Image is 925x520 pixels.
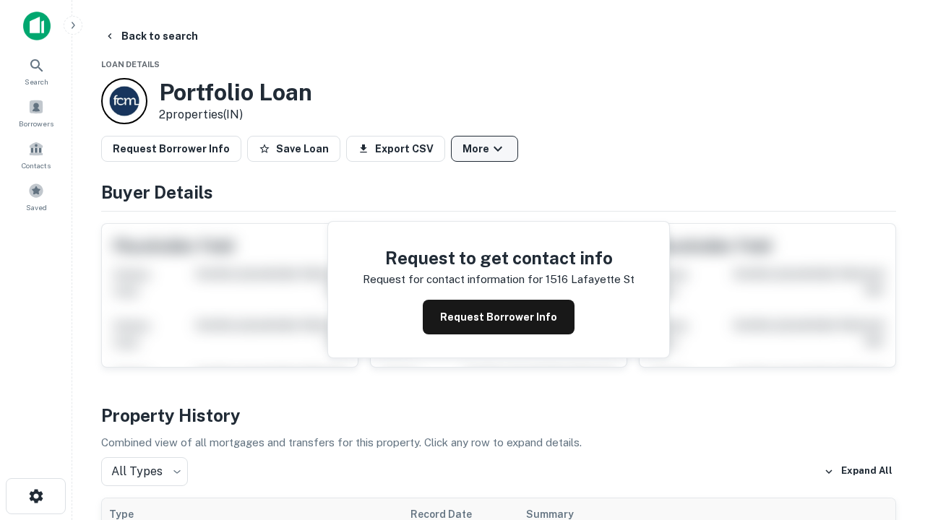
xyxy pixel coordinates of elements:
button: Save Loan [247,136,340,162]
button: More [451,136,518,162]
span: Search [25,76,48,87]
a: Saved [4,177,68,216]
a: Contacts [4,135,68,174]
h3: Portfolio Loan [159,79,312,106]
button: Request Borrower Info [423,300,575,334]
p: 2 properties (IN) [159,106,312,123]
h4: Request to get contact info [363,245,634,271]
a: Borrowers [4,93,68,132]
button: Request Borrower Info [101,136,241,162]
h4: Buyer Details [101,179,896,205]
a: Search [4,51,68,90]
img: capitalize-icon.png [23,12,51,40]
button: Back to search [98,23,204,49]
p: Combined view of all mortgages and transfers for this property. Click any row to expand details. [101,434,896,451]
p: 1516 lafayette st [546,271,634,288]
span: Loan Details [101,60,160,69]
button: Expand All [820,461,896,482]
p: Request for contact information for [363,271,543,288]
button: Export CSV [346,136,445,162]
span: Borrowers [19,118,53,129]
h4: Property History [101,402,896,428]
iframe: Chat Widget [853,404,925,474]
span: Contacts [22,160,51,171]
div: All Types [101,457,188,486]
span: Saved [26,201,47,213]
